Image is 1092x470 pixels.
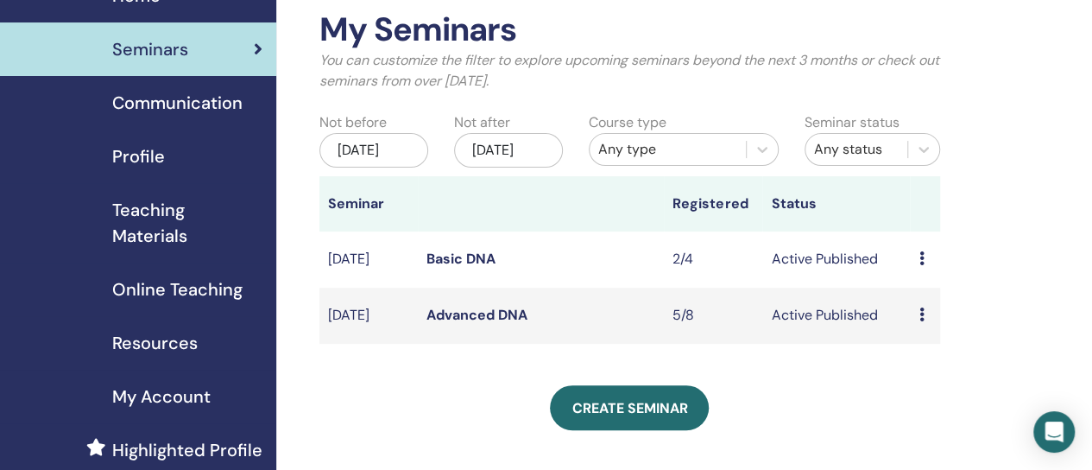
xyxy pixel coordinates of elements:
div: [DATE] [454,133,563,168]
span: My Account [112,384,211,410]
span: Seminars [112,36,188,62]
th: Registered [664,176,762,232]
span: Communication [112,90,243,116]
td: [DATE] [319,232,418,288]
td: 2/4 [664,232,762,288]
p: You can customize the filter to explore upcoming seminars beyond the next 3 months or check out s... [319,50,940,92]
div: Any status [814,139,899,160]
span: Resources [112,330,198,356]
label: Course type [589,112,666,133]
a: Create seminar [550,385,709,430]
span: Highlighted Profile [112,437,262,463]
label: Not after [454,112,510,133]
span: Create seminar [571,399,687,417]
td: 5/8 [664,288,762,344]
h2: My Seminars [319,10,940,50]
td: [DATE] [319,288,418,344]
th: Status [762,176,910,232]
th: Seminar [319,176,418,232]
label: Not before [319,112,387,133]
label: Seminar status [805,112,899,133]
div: Open Intercom Messenger [1033,411,1075,453]
a: Basic DNA [426,250,496,268]
div: [DATE] [319,133,428,168]
td: Active Published [762,232,910,288]
span: Teaching Materials [112,197,262,249]
span: Profile [112,143,165,169]
td: Active Published [762,288,910,344]
div: Any type [598,139,737,160]
a: Advanced DNA [426,306,527,324]
span: Online Teaching [112,276,243,302]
